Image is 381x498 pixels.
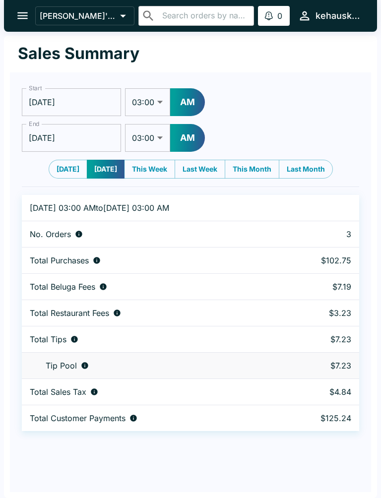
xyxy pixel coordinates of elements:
label: Start [29,84,42,92]
p: 3 [289,229,351,239]
p: $4.84 [289,387,351,397]
button: kehauskitchen [294,5,365,26]
label: End [29,120,40,128]
button: AM [170,88,205,116]
p: $3.23 [289,308,351,318]
p: Total Beluga Fees [30,282,95,292]
p: $102.75 [289,255,351,265]
div: Combined individual and pooled tips [30,334,273,344]
p: $7.23 [289,334,351,344]
div: Tips unclaimed by a waiter [30,361,273,371]
input: Search orders by name or phone number [159,9,250,23]
button: This Week [124,160,175,179]
button: [DATE] [87,160,125,179]
div: kehauskitchen [316,10,361,22]
h1: Sales Summary [18,44,139,63]
p: Total Sales Tax [30,387,86,397]
div: Total amount paid for orders by diners [30,413,273,423]
p: Total Purchases [30,255,89,265]
p: Total Customer Payments [30,413,126,423]
p: $7.23 [289,361,351,371]
button: This Month [225,160,279,179]
button: [DATE] [49,160,87,179]
p: $7.19 [289,282,351,292]
input: Choose date, selected date is Oct 8, 2025 [22,124,121,152]
p: 0 [277,11,282,21]
div: Fees paid by diners to Beluga [30,282,273,292]
p: Tip Pool [46,361,77,371]
button: Last Week [175,160,225,179]
div: Fees paid by diners to restaurant [30,308,273,318]
p: [DATE] 03:00 AM to [DATE] 03:00 AM [30,203,273,213]
button: open drawer [10,3,35,28]
p: Total Restaurant Fees [30,308,109,318]
button: AM [170,124,205,152]
p: Total Tips [30,334,66,344]
div: Sales tax paid by diners [30,387,273,397]
div: Number of orders placed [30,229,273,239]
p: $125.24 [289,413,351,423]
button: [PERSON_NAME]'s Kitchen [35,6,134,25]
p: [PERSON_NAME]'s Kitchen [40,11,116,21]
div: Aggregate order subtotals [30,255,273,265]
input: Choose date, selected date is Oct 7, 2025 [22,88,121,116]
button: Last Month [279,160,333,179]
p: No. Orders [30,229,71,239]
